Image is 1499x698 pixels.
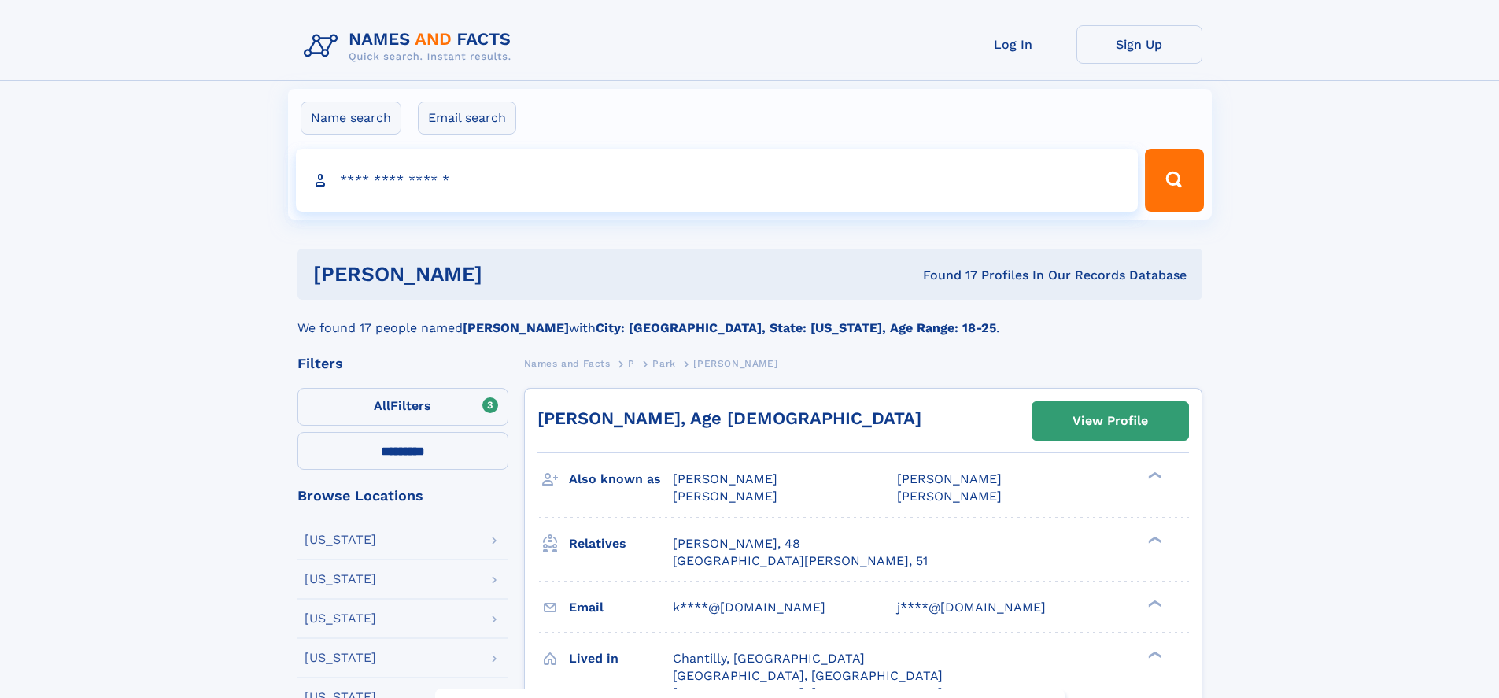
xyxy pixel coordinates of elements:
[297,388,508,426] label: Filters
[297,489,508,503] div: Browse Locations
[305,612,376,625] div: [US_STATE]
[305,652,376,664] div: [US_STATE]
[628,353,635,373] a: P
[569,645,673,672] h3: Lived in
[1144,598,1163,608] div: ❯
[297,25,524,68] img: Logo Names and Facts
[1144,649,1163,659] div: ❯
[463,320,569,335] b: [PERSON_NAME]
[673,552,928,570] a: [GEOGRAPHIC_DATA][PERSON_NAME], 51
[1076,25,1202,64] a: Sign Up
[652,353,675,373] a: Park
[673,668,943,683] span: [GEOGRAPHIC_DATA], [GEOGRAPHIC_DATA]
[897,471,1002,486] span: [PERSON_NAME]
[374,398,390,413] span: All
[897,489,1002,504] span: [PERSON_NAME]
[673,489,777,504] span: [PERSON_NAME]
[301,102,401,135] label: Name search
[628,358,635,369] span: P
[569,530,673,557] h3: Relatives
[569,466,673,493] h3: Also known as
[418,102,516,135] label: Email search
[297,300,1202,338] div: We found 17 people named with .
[305,573,376,585] div: [US_STATE]
[703,267,1187,284] div: Found 17 Profiles In Our Records Database
[524,353,611,373] a: Names and Facts
[951,25,1076,64] a: Log In
[305,534,376,546] div: [US_STATE]
[1144,471,1163,481] div: ❯
[1145,149,1203,212] button: Search Button
[569,594,673,621] h3: Email
[1032,402,1188,440] a: View Profile
[673,535,800,552] a: [PERSON_NAME], 48
[1073,403,1148,439] div: View Profile
[296,149,1139,212] input: search input
[1144,534,1163,545] div: ❯
[596,320,996,335] b: City: [GEOGRAPHIC_DATA], State: [US_STATE], Age Range: 18-25
[673,471,777,486] span: [PERSON_NAME]
[537,408,921,428] a: [PERSON_NAME], Age [DEMOGRAPHIC_DATA]
[652,358,675,369] span: Park
[313,264,703,284] h1: [PERSON_NAME]
[693,358,777,369] span: [PERSON_NAME]
[297,356,508,371] div: Filters
[673,651,865,666] span: Chantilly, [GEOGRAPHIC_DATA]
